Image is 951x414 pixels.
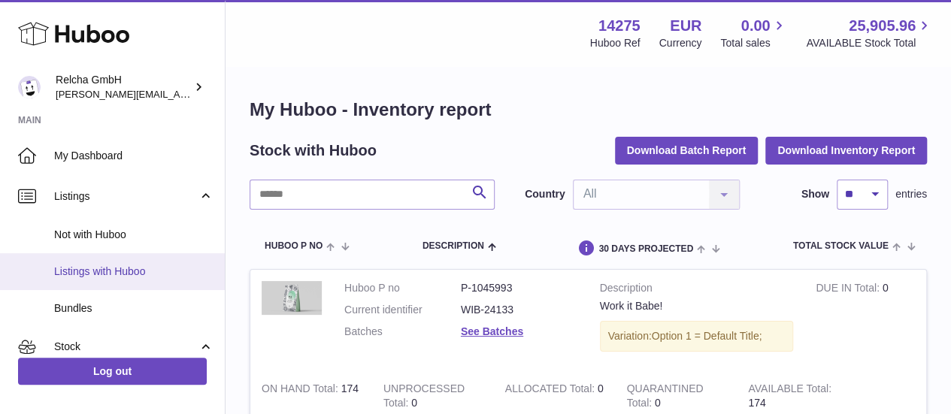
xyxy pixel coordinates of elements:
[849,16,916,36] span: 25,905.96
[804,270,926,370] td: 0
[765,137,927,164] button: Download Inventory Report
[344,303,461,317] dt: Current identifier
[806,16,933,50] a: 25,905.96 AVAILABLE Stock Total
[670,16,701,36] strong: EUR
[262,281,322,315] img: product image
[54,189,198,204] span: Listings
[748,382,831,398] strong: AVAILABLE Total
[741,16,771,36] span: 0.00
[54,149,214,163] span: My Dashboard
[54,228,214,242] span: Not with Huboo
[383,382,465,412] strong: UNPROCESSED Total
[615,137,759,164] button: Download Batch Report
[18,358,207,385] a: Log out
[56,88,301,100] span: [PERSON_NAME][EMAIL_ADDRESS][DOMAIN_NAME]
[344,281,461,295] dt: Huboo P no
[895,187,927,201] span: entries
[54,340,198,354] span: Stock
[54,264,214,279] span: Listings with Huboo
[265,241,323,251] span: Huboo P no
[461,281,577,295] dd: P-1045993
[461,303,577,317] dd: WIB-24133
[652,330,762,342] span: Option 1 = Default Title;
[598,244,693,254] span: 30 DAYS PROJECTED
[816,282,882,298] strong: DUE IN Total
[56,73,191,101] div: Relcha GmbH
[422,241,484,251] span: Description
[18,76,41,98] img: rachel@consultprestige.com
[806,36,933,50] span: AVAILABLE Stock Total
[626,382,703,412] strong: QUARANTINED Total
[590,36,641,50] div: Huboo Ref
[720,36,787,50] span: Total sales
[655,397,661,409] span: 0
[461,325,523,337] a: See Batches
[250,98,927,122] h1: My Huboo - Inventory report
[262,382,341,398] strong: ON HAND Total
[793,241,889,251] span: Total stock value
[600,321,794,352] div: Variation:
[505,382,598,398] strong: ALLOCATED Total
[250,141,377,161] h2: Stock with Huboo
[525,187,565,201] label: Country
[54,301,214,316] span: Bundles
[720,16,787,50] a: 0.00 Total sales
[598,16,641,36] strong: 14275
[344,325,461,339] dt: Batches
[659,36,702,50] div: Currency
[600,299,794,313] div: Work it Babe!
[600,281,794,299] strong: Description
[801,187,829,201] label: Show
